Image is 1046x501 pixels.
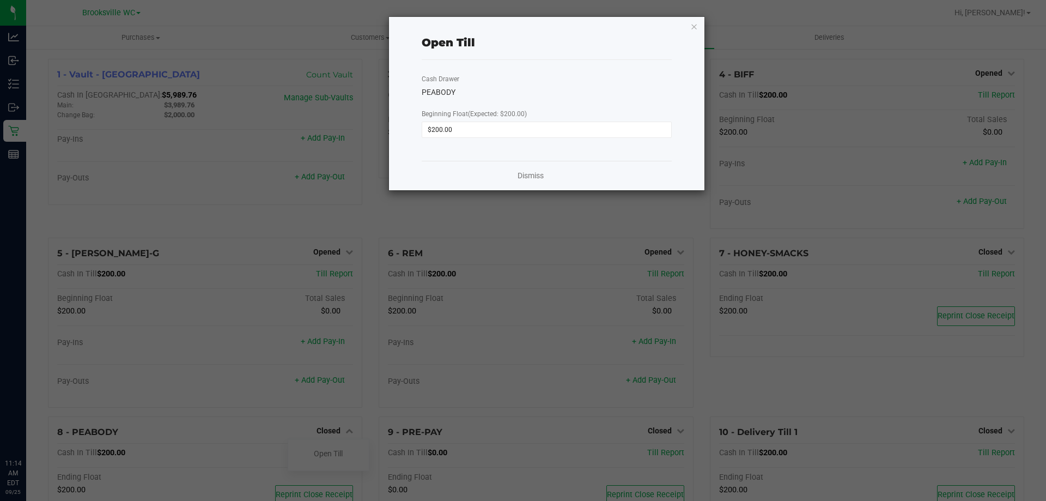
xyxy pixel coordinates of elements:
label: Cash Drawer [422,74,459,84]
a: Dismiss [518,170,544,182]
div: Open Till [422,34,475,51]
span: (Expected: $200.00) [468,110,527,118]
span: Beginning Float [422,110,527,118]
iframe: Resource center [11,414,44,446]
div: PEABODY [422,87,672,98]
